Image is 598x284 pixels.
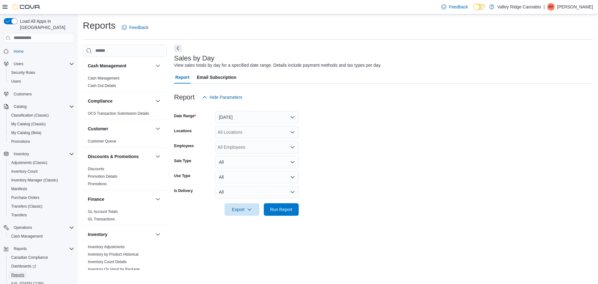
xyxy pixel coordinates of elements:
span: Customer Queue [88,139,116,144]
span: Transfers [11,213,27,218]
span: Inventory Manager (Classic) [11,178,58,183]
button: Inventory [88,231,153,238]
h3: Report [174,94,195,101]
span: Adjustments (Classic) [9,159,74,166]
a: Inventory On Hand by Package [88,267,140,272]
span: My Catalog (Classic) [11,122,46,127]
a: Canadian Compliance [9,254,50,261]
span: My Catalog (Classic) [9,120,74,128]
span: Inventory On Hand by Package [88,267,140,272]
span: Cash Management [88,76,119,81]
span: Inventory Count [11,169,38,174]
span: Users [11,60,74,68]
span: Feedback [449,4,468,10]
button: Operations [1,223,77,232]
span: Adjustments (Classic) [11,160,47,165]
a: Security Roles [9,69,38,76]
a: Customers [11,90,34,98]
span: Canadian Compliance [9,254,74,261]
span: GL Transactions [88,217,115,222]
a: Inventory Count [9,168,40,175]
div: Cash Management [83,75,167,92]
button: Open list of options [290,145,295,150]
button: Reports [6,271,77,279]
a: Feedback [439,1,470,13]
button: Export [225,203,259,216]
img: Cova [12,4,40,10]
div: Finance [83,208,167,225]
button: Finance [88,196,153,202]
button: My Catalog (Classic) [6,120,77,128]
h3: Cash Management [88,63,126,69]
span: Customers [14,92,32,97]
button: My Catalog (Beta) [6,128,77,137]
button: Inventory Manager (Classic) [6,176,77,185]
span: Transfers (Classic) [11,204,42,209]
span: Transfers [9,211,74,219]
span: Users [14,61,23,66]
button: Finance [154,195,162,203]
span: Customers [11,90,74,98]
span: Catalog [11,103,74,110]
button: Hide Parameters [200,91,245,103]
p: Valley Ridge Cannabis [497,3,541,11]
span: Inventory [11,150,74,158]
span: OCS Transaction Submission Details [88,111,149,116]
label: Employees [174,143,194,148]
p: [PERSON_NAME] [557,3,593,11]
span: Promotions [88,181,107,186]
button: All [215,186,299,198]
span: Inventory [14,152,29,156]
div: Andrew Yu [547,3,555,11]
span: Catalog [14,104,26,109]
span: Classification (Classic) [11,113,49,118]
button: Customer [154,125,162,132]
span: Discounts [88,166,104,171]
a: Feedback [119,21,151,34]
button: Security Roles [6,68,77,77]
span: Promotion Details [88,174,117,179]
span: Reports [11,245,74,253]
a: Transfers [9,211,29,219]
span: Cash Management [9,233,74,240]
h3: Discounts & Promotions [88,153,139,160]
button: Run Report [264,203,299,216]
button: Inventory [1,150,77,158]
button: Transfers (Classic) [6,202,77,211]
span: Purchase Orders [9,194,74,201]
button: Customers [1,89,77,99]
span: Classification (Classic) [9,112,74,119]
a: Discounts [88,167,104,171]
span: Purchase Orders [11,195,40,200]
a: GL Transactions [88,217,115,221]
label: Sale Type [174,158,191,163]
button: Adjustments (Classic) [6,158,77,167]
label: Date Range [174,113,196,118]
h3: Customer [88,126,108,132]
span: Inventory by Product Historical [88,252,139,257]
span: Security Roles [11,70,35,75]
button: Inventory [154,231,162,238]
span: Reports [9,271,74,279]
span: My Catalog (Beta) [9,129,74,137]
a: Manifests [9,185,30,193]
a: Cash Management [88,76,119,80]
a: My Catalog (Beta) [9,129,44,137]
span: My Catalog (Beta) [11,130,41,135]
button: Discounts & Promotions [154,153,162,160]
span: Canadian Compliance [11,255,48,260]
a: Classification (Classic) [9,112,51,119]
span: Users [9,78,74,85]
span: Inventory Manager (Classic) [9,176,74,184]
span: Run Report [270,206,292,213]
button: Inventory Count [6,167,77,176]
a: Customer Queue [88,139,116,143]
span: Cash Management [11,234,43,239]
a: My Catalog (Classic) [9,120,48,128]
span: AY [548,3,553,11]
span: Load All Apps in [GEOGRAPHIC_DATA] [17,18,74,31]
button: Compliance [88,98,153,104]
span: Export [228,203,256,216]
a: Promotions [88,182,107,186]
span: Report [175,71,189,84]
